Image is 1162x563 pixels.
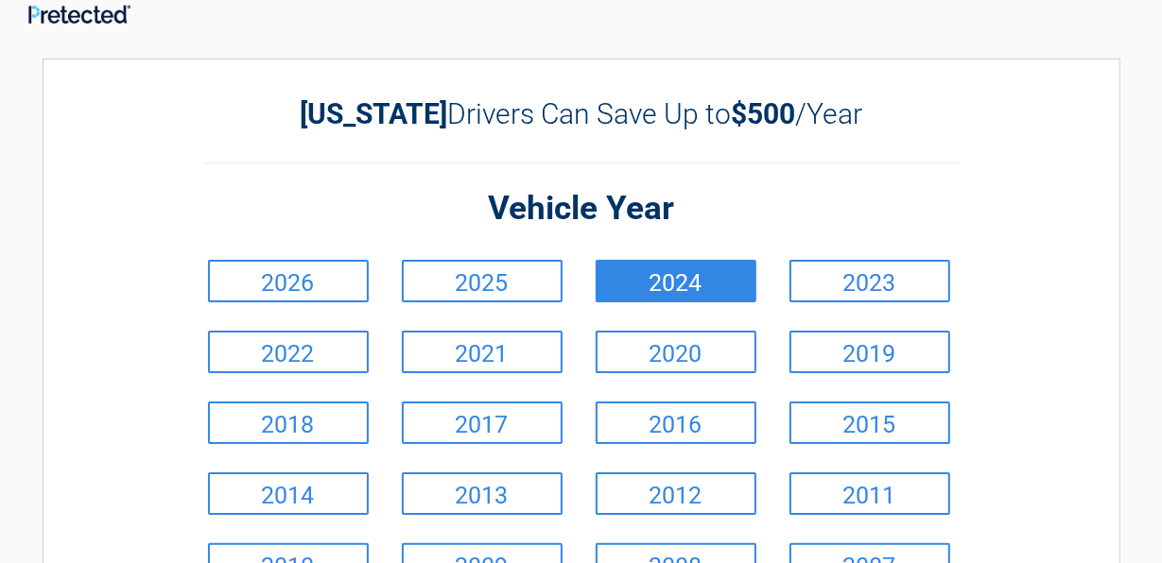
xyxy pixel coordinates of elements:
img: Main Logo [28,5,130,24]
a: 2017 [402,401,563,444]
a: 2019 [789,331,950,373]
h2: Vehicle Year [203,187,960,231]
a: 2018 [208,401,369,444]
a: 2021 [402,331,563,373]
h2: Drivers Can Save Up to /Year [203,97,960,130]
a: 2026 [208,260,369,302]
a: 2011 [789,472,950,515]
a: 2015 [789,401,950,444]
a: 2012 [596,472,756,515]
b: [US_STATE] [300,97,447,130]
a: 2013 [402,472,563,515]
a: 2016 [596,401,756,444]
a: 2022 [208,331,369,373]
a: 2023 [789,260,950,302]
a: 2025 [402,260,563,302]
a: 2024 [596,260,756,302]
b: $500 [731,97,795,130]
a: 2020 [596,331,756,373]
a: 2014 [208,472,369,515]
